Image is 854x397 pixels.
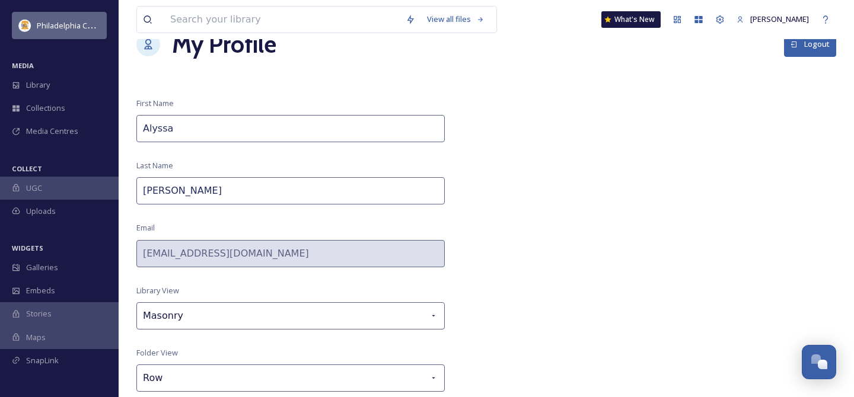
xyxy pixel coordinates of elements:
a: [PERSON_NAME] [731,8,815,31]
span: First Name [136,98,174,109]
span: Uploads [26,206,56,217]
input: Search your library [164,7,400,33]
div: Row [136,364,445,392]
span: UGC [26,183,42,194]
span: Library View [136,285,179,296]
button: Open Chat [802,345,836,379]
input: Last [136,177,445,204]
span: Library [26,79,50,91]
span: Embeds [26,285,55,296]
span: [PERSON_NAME] [750,14,809,24]
span: COLLECT [12,164,42,173]
span: Maps [26,332,46,343]
span: Last Name [136,160,173,171]
div: Masonry [136,302,445,329]
span: Stories [26,308,52,319]
img: download.jpeg [19,20,31,31]
span: WIDGETS [12,244,43,252]
button: Logout [784,32,836,56]
input: First [136,115,445,142]
span: SnapLink [26,355,59,366]
span: Media Centres [26,126,78,137]
span: Folder View [136,347,178,358]
span: Email [136,222,155,233]
span: MEDIA [12,61,34,70]
a: View all files [421,8,490,31]
h1: My Profile [172,27,276,62]
a: What's New [601,11,661,28]
span: Galleries [26,262,58,273]
span: Collections [26,103,65,114]
span: Philadelphia Convention & Visitors Bureau [37,20,187,31]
